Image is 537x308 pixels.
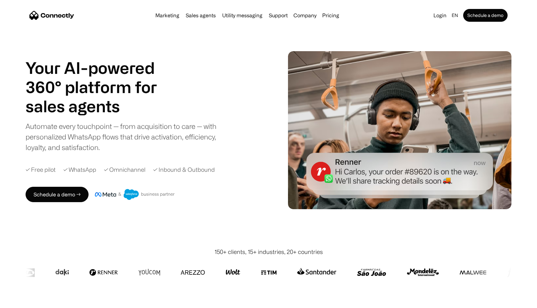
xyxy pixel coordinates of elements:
[214,248,323,256] div: 150+ clients, 15+ industries, 20+ countries
[104,165,145,174] div: ✓ Omnichannel
[449,11,462,20] div: en
[452,11,458,20] div: en
[220,13,265,18] a: Utility messaging
[183,13,218,18] a: Sales agents
[26,97,173,116] h1: sales agents
[29,11,74,20] a: home
[292,11,318,20] div: Company
[320,13,342,18] a: Pricing
[293,11,316,20] div: Company
[431,11,449,20] a: Login
[26,97,173,116] div: 1 of 4
[153,165,215,174] div: ✓ Inbound & Outbound
[26,97,173,116] div: carousel
[463,9,508,22] a: Schedule a demo
[26,165,56,174] div: ✓ Free pilot
[26,121,227,153] div: Automate every touchpoint — from acquisition to care — with personalized WhatsApp flows that driv...
[26,187,89,202] a: Schedule a demo →
[63,165,96,174] div: ✓ WhatsApp
[26,58,173,97] h1: Your AI-powered 360° platform for
[13,297,38,306] ul: Language list
[95,189,175,200] img: Meta and Salesforce business partner badge.
[266,13,290,18] a: Support
[6,296,38,306] aside: Language selected: English
[153,13,182,18] a: Marketing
